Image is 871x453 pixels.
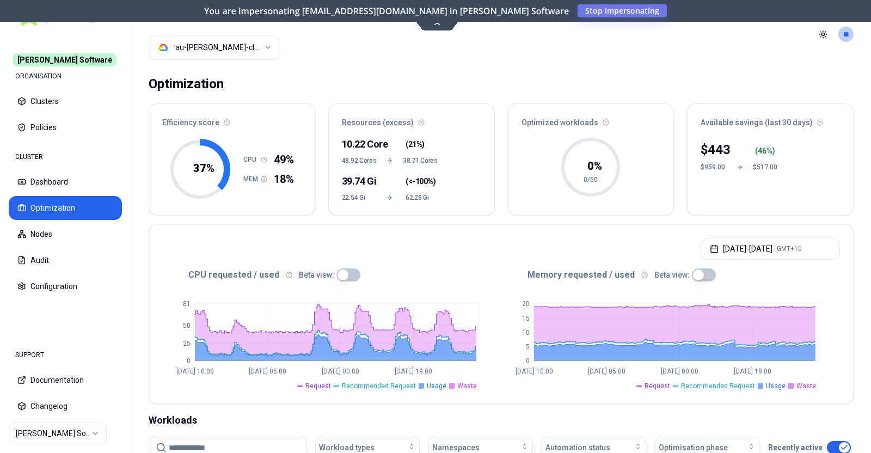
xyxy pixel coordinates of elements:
div: Efficiency score [149,104,315,134]
span: 49% [274,152,294,167]
div: SUPPORT [9,344,122,366]
div: au-rex-cluster [175,42,263,53]
button: [DATE]-[DATE]GMT+10 [701,238,840,260]
span: [PERSON_NAME] Software [13,53,116,66]
tspan: 10 [522,329,530,336]
tspan: [DATE] 05:00 [588,368,625,375]
span: Automation status [545,442,610,453]
span: Waste [796,382,816,390]
button: Documentation [9,368,122,392]
div: CLUSTER [9,146,122,168]
span: 38.71 Cores [403,156,438,165]
tspan: 15 [522,315,530,322]
div: Workloads [149,413,854,428]
p: Recently active [768,442,823,453]
div: Memory requested / used [501,268,841,281]
div: 10.22 Core [342,137,374,152]
button: Select a value [149,35,279,60]
tspan: [DATE] 00:00 [661,368,698,375]
tspan: 20 [522,300,530,308]
div: ( %) [755,145,780,156]
div: $959.00 [701,163,727,172]
tspan: 0 [526,357,530,365]
button: Policies [9,115,122,139]
span: 48.92 Cores [342,156,377,165]
p: Beta view: [299,270,334,280]
div: Available savings (last 30 days) [688,104,853,134]
span: Workload types [319,442,375,453]
span: Usage [766,382,786,390]
button: Dashboard [9,170,122,194]
button: Optimization [9,196,122,220]
tspan: 0 % [587,160,602,173]
span: ( ) [406,176,436,187]
span: 22.54 Gi [342,193,374,202]
h1: MEM [243,175,261,183]
tspan: 25 [183,340,191,347]
span: Usage [427,382,446,390]
button: Audit [9,248,122,272]
div: 39.74 Gi [342,174,374,189]
span: ( ) [406,139,425,150]
tspan: 5 [526,343,530,351]
span: 18% [274,172,294,187]
div: ORGANISATION [9,65,122,87]
tspan: [DATE] 19:00 [734,368,771,375]
tspan: [DATE] 10:00 [516,368,553,375]
p: Beta view: [654,270,690,280]
tspan: [DATE] 00:00 [322,368,359,375]
p: 46 [758,145,766,156]
span: Recommended Request [681,382,755,390]
tspan: 0 [187,357,191,365]
span: Request [305,382,331,390]
span: Waste [457,382,477,390]
p: 443 [708,141,731,158]
tspan: 0/50 [584,176,598,183]
tspan: [DATE] 19:00 [395,368,432,375]
img: gcp [158,42,168,52]
span: 21% [408,139,422,150]
tspan: [DATE] 10:00 [176,368,214,375]
span: Request [645,382,670,390]
span: Recommended Request [342,382,416,390]
button: Clusters [9,89,122,113]
div: CPU requested / used [162,268,501,281]
div: $ [701,141,731,158]
span: GMT+10 [777,244,802,253]
tspan: 37 % [193,162,214,175]
div: Optimized workloads [508,104,674,134]
tspan: 81 [183,300,191,308]
tspan: [DATE] 05:00 [249,368,286,375]
div: Resources (excess) [329,104,494,134]
span: Optimisation phase [659,442,728,453]
button: Nodes [9,222,122,246]
h1: CPU [243,155,261,164]
div: $517.00 [753,163,779,172]
span: Namespaces [432,442,480,453]
span: <-100% [408,176,433,187]
button: Changelog [9,394,122,418]
div: Optimization [149,73,224,95]
span: 62.28 Gi [406,193,438,202]
tspan: 50 [183,322,191,330]
button: Configuration [9,274,122,298]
